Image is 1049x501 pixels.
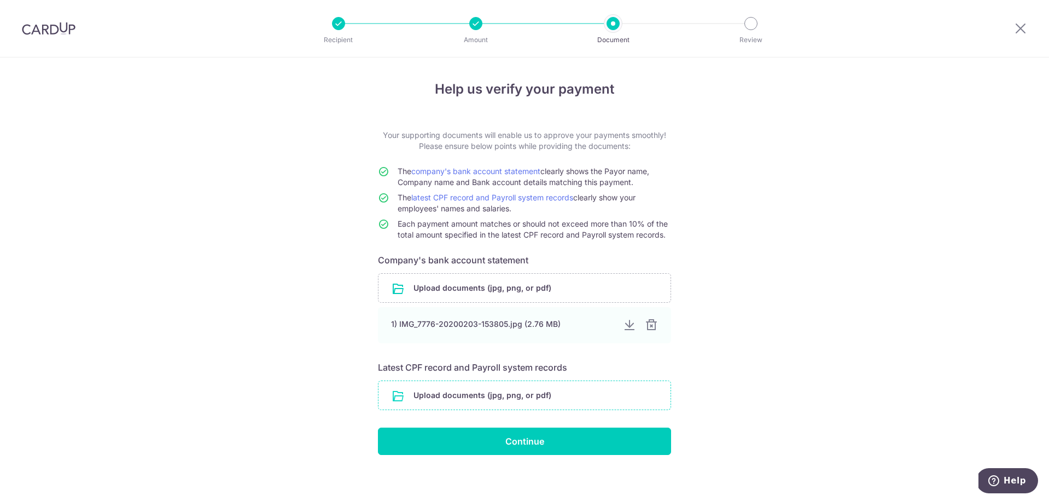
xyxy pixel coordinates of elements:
[411,166,540,176] a: company's bank account statement
[298,34,379,45] p: Recipient
[378,273,671,303] div: Upload documents (jpg, png, or pdf)
[378,254,671,267] h6: Company's bank account statement
[378,381,671,410] div: Upload documents (jpg, png, or pdf)
[22,22,75,35] img: CardUp
[378,79,671,99] h4: Help us verify your payment
[398,193,636,213] span: The clearly show your employees' names and salaries.
[398,166,649,187] span: The clearly shows the Payor name, Company name and Bank account details matching this payment.
[398,219,668,239] span: Each payment amount matches or should not exceed more than 10% of the total amount specified in t...
[378,428,671,455] input: Continue
[378,130,671,152] p: Your supporting documents will enable us to approve your payments smoothly! Please ensure below p...
[378,361,671,374] h6: Latest CPF record and Payroll system records
[978,468,1038,496] iframe: Opens a widget where you can find more information
[411,193,573,202] a: latest CPF record and Payroll system records
[435,34,516,45] p: Amount
[391,319,614,330] div: 1) IMG_7776-20200203-153805.jpg (2.76 MB)
[710,34,791,45] p: Review
[573,34,654,45] p: Document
